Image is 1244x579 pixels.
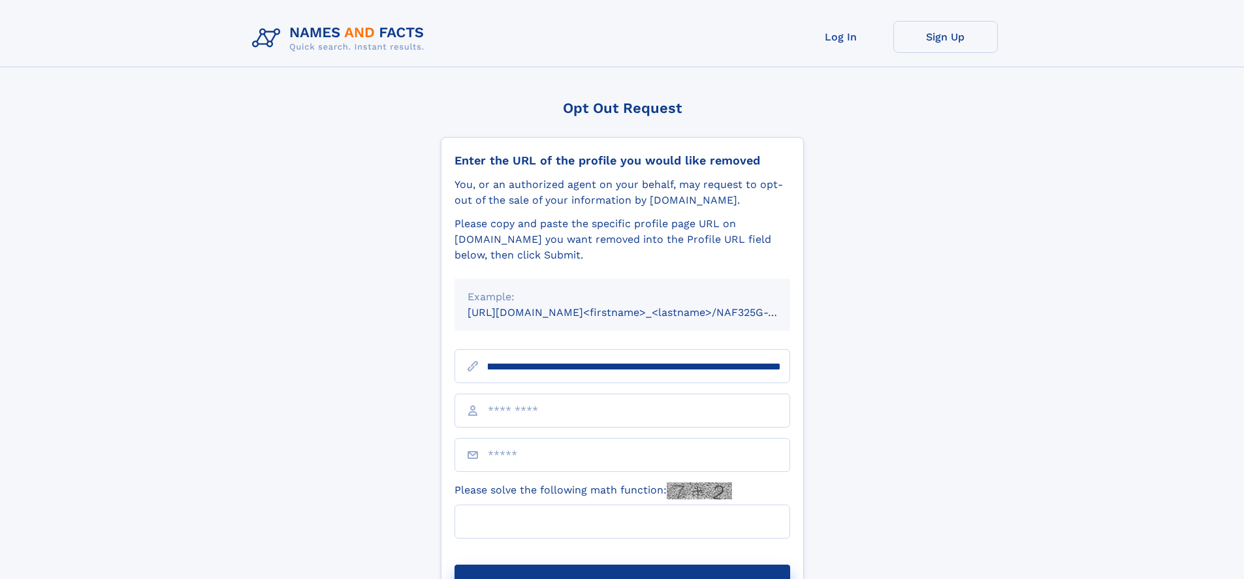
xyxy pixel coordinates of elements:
[893,21,998,53] a: Sign Up
[468,306,815,319] small: [URL][DOMAIN_NAME]<firstname>_<lastname>/NAF325G-xxxxxxxx
[789,21,893,53] a: Log In
[455,177,790,208] div: You, or an authorized agent on your behalf, may request to opt-out of the sale of your informatio...
[247,21,435,56] img: Logo Names and Facts
[455,482,732,499] label: Please solve the following math function:
[441,100,804,116] div: Opt Out Request
[468,289,777,305] div: Example:
[455,153,790,168] div: Enter the URL of the profile you would like removed
[455,216,790,263] div: Please copy and paste the specific profile page URL on [DOMAIN_NAME] you want removed into the Pr...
